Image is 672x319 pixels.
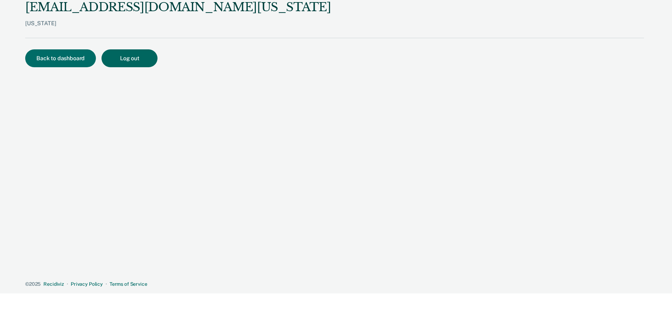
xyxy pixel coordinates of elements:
button: Log out [101,49,157,67]
a: Recidiviz [43,281,64,287]
a: Privacy Policy [71,281,103,287]
span: © 2025 [25,281,41,287]
a: Back to dashboard [25,56,101,61]
div: [US_STATE] [25,20,331,38]
a: Terms of Service [110,281,147,287]
div: · · [25,281,644,287]
button: Back to dashboard [25,49,96,67]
